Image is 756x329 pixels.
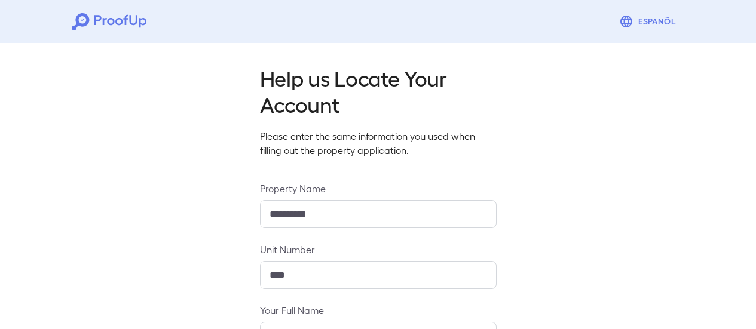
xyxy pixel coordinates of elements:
[260,129,497,158] p: Please enter the same information you used when filling out the property application.
[260,303,497,317] label: Your Full Name
[260,182,497,195] label: Property Name
[260,242,497,256] label: Unit Number
[614,10,684,33] button: Espanõl
[260,64,497,117] h2: Help us Locate Your Account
